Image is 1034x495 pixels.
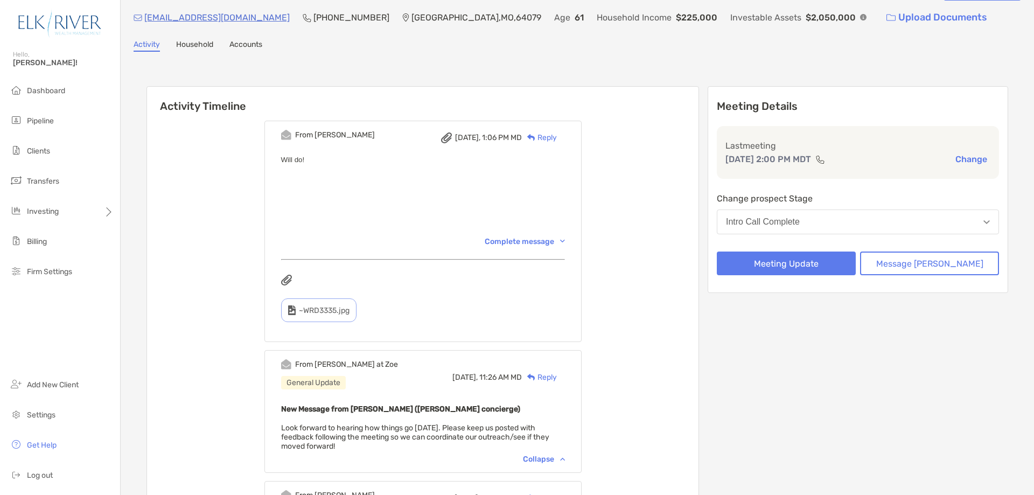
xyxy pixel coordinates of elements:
[10,174,23,187] img: transfers icon
[13,58,114,67] span: [PERSON_NAME]!
[806,11,856,24] p: $2,050,000
[27,147,50,156] span: Clients
[575,11,584,24] p: 61
[27,86,65,95] span: Dashboard
[10,438,23,451] img: get-help icon
[27,267,72,276] span: Firm Settings
[522,132,557,143] div: Reply
[288,305,296,315] img: type
[597,11,672,24] p: Household Income
[295,360,398,369] div: From [PERSON_NAME] at Zoe
[860,14,867,20] img: Info Icon
[479,373,522,382] span: 11:26 AM MD
[144,11,290,24] p: [EMAIL_ADDRESS][DOMAIN_NAME]
[10,264,23,277] img: firm-settings icon
[725,152,811,166] p: [DATE] 2:00 PM MDT
[815,155,825,164] img: communication type
[303,13,311,22] img: Phone Icon
[134,15,142,21] img: Email Icon
[10,114,23,127] img: pipeline icon
[27,237,47,246] span: Billing
[983,220,990,224] img: Open dropdown arrow
[879,6,994,29] a: Upload Documents
[730,11,801,24] p: Investable Assets
[27,177,59,186] span: Transfers
[10,234,23,247] img: billing icon
[482,133,522,142] span: 1:06 PM MD
[27,116,54,126] span: Pipeline
[860,252,999,275] button: Message [PERSON_NAME]
[281,156,305,164] span: Will do!
[281,405,520,414] b: New Message from [PERSON_NAME] ([PERSON_NAME] concierge)
[229,40,262,52] a: Accounts
[523,455,565,464] div: Collapse
[452,373,478,382] span: [DATE],
[299,306,350,315] span: ~WRD3335.jpg
[554,11,570,24] p: Age
[560,240,565,243] img: Chevron icon
[725,139,990,152] p: Last meeting
[726,217,800,227] div: Intro Call Complete
[485,237,565,246] div: Complete message
[281,359,291,369] img: Event icon
[10,83,23,96] img: dashboard icon
[147,87,698,113] h6: Activity Timeline
[522,372,557,383] div: Reply
[27,410,55,420] span: Settings
[313,11,389,24] p: [PHONE_NUMBER]
[134,40,160,52] a: Activity
[10,408,23,421] img: settings icon
[27,207,59,216] span: Investing
[886,14,896,22] img: button icon
[27,471,53,480] span: Log out
[295,130,375,140] div: From [PERSON_NAME]
[10,378,23,391] img: add_new_client icon
[10,468,23,481] img: logout icon
[717,192,999,205] p: Change prospect Stage
[176,40,213,52] a: Household
[717,252,856,275] button: Meeting Update
[281,275,292,285] img: attachments
[281,423,549,451] span: Look forward to hearing how things go [DATE]. Please keep us posted with feedback following the m...
[27,380,79,389] span: Add New Client
[527,134,535,141] img: Reply icon
[952,154,990,165] button: Change
[10,204,23,217] img: investing icon
[717,100,999,113] p: Meeting Details
[717,210,999,234] button: Intro Call Complete
[402,13,409,22] img: Location Icon
[527,374,535,381] img: Reply icon
[27,441,57,450] span: Get Help
[10,144,23,157] img: clients icon
[676,11,717,24] p: $225,000
[455,133,480,142] span: [DATE],
[281,130,291,140] img: Event icon
[411,11,541,24] p: [GEOGRAPHIC_DATA] , MO , 64079
[281,376,346,389] div: General Update
[441,133,452,143] img: attachment
[560,457,565,461] img: Chevron icon
[13,4,107,43] img: Zoe Logo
